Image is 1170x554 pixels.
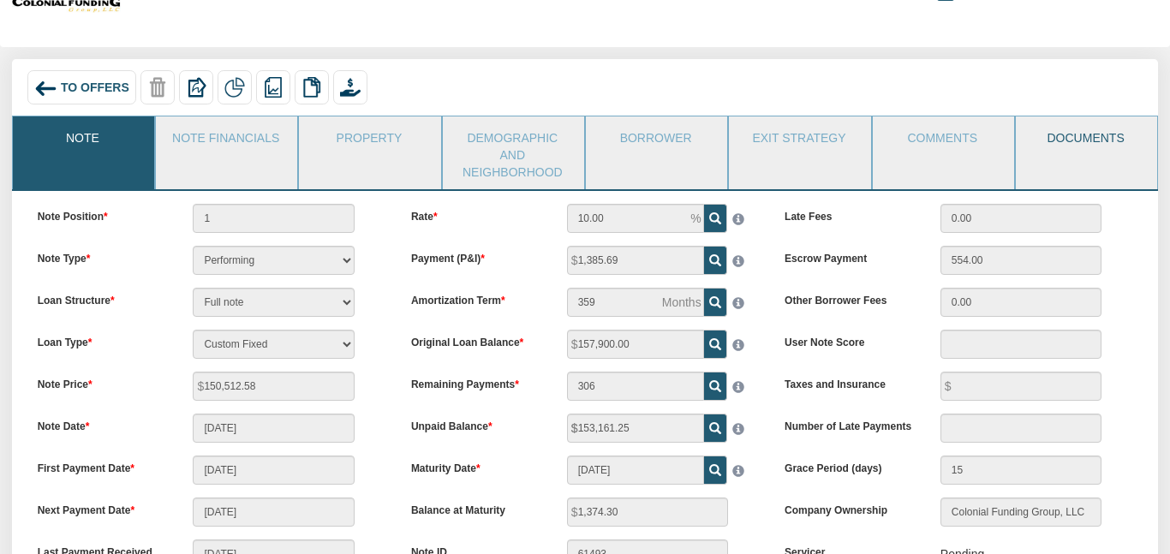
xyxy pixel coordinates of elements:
[25,204,181,224] label: Note Position
[1016,116,1155,159] a: Documents
[186,77,206,98] img: export.svg
[398,204,554,224] label: Rate
[193,414,354,443] input: MM/DD/YYYY
[25,372,181,392] label: Note Price
[443,116,582,189] a: Demographic and Neighborhood
[398,330,554,350] label: Original Loan Balance
[156,116,295,159] a: Note Financials
[25,497,181,518] label: Next Payment Date
[193,497,354,527] input: MM/DD/YYYY
[772,414,928,434] label: Number of Late Payments
[25,330,181,350] label: Loan Type
[301,77,322,98] img: copy.png
[772,497,928,518] label: Company Ownership
[772,372,928,392] label: Taxes and Insurance
[224,77,245,98] img: partial.png
[13,116,152,159] a: Note
[772,330,928,350] label: User Note Score
[25,246,181,266] label: Note Type
[25,288,181,308] label: Loan Structure
[398,414,554,434] label: Unpaid Balance
[25,456,181,476] label: First Payment Date
[299,116,439,159] a: Property
[567,456,704,485] input: MM/DD/YYYY
[586,116,725,159] a: Borrower
[398,246,554,266] label: Payment (P&I)
[772,288,928,308] label: Other Borrower Fees
[772,246,928,266] label: Escrow Payment
[772,204,928,224] label: Late Fees
[263,77,284,98] img: reports.png
[873,116,1012,159] a: Comments
[34,77,57,100] img: back_arrow_left_icon.svg
[772,456,928,476] label: Grace Period (days)
[567,204,704,233] input: This field can contain only numeric characters
[398,497,554,518] label: Balance at Maturity
[61,81,129,95] span: To Offers
[729,116,869,159] a: Exit Strategy
[340,77,361,98] img: purchase_offer.png
[25,414,181,434] label: Note Date
[193,456,354,485] input: MM/DD/YYYY
[147,77,168,98] img: trash-disabled.png
[398,456,554,476] label: Maturity Date
[398,288,554,308] label: Amortization Term
[398,372,554,392] label: Remaining Payments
